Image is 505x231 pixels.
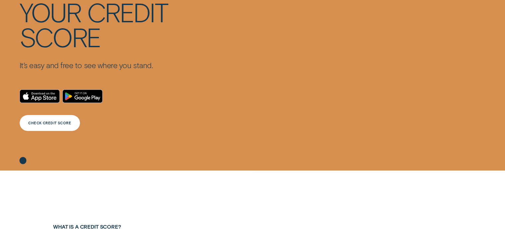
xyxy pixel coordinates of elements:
[20,115,80,131] a: CHECK CREDIT SCORE
[20,24,101,49] div: score
[28,121,71,124] div: CHECK CREDIT SCORE
[50,224,185,230] h4: What is a Credit Score?
[62,89,103,103] a: Android App on Google Play
[20,60,167,70] p: It’s easy and free to see where you stand.
[20,89,60,103] a: Download on the App Store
